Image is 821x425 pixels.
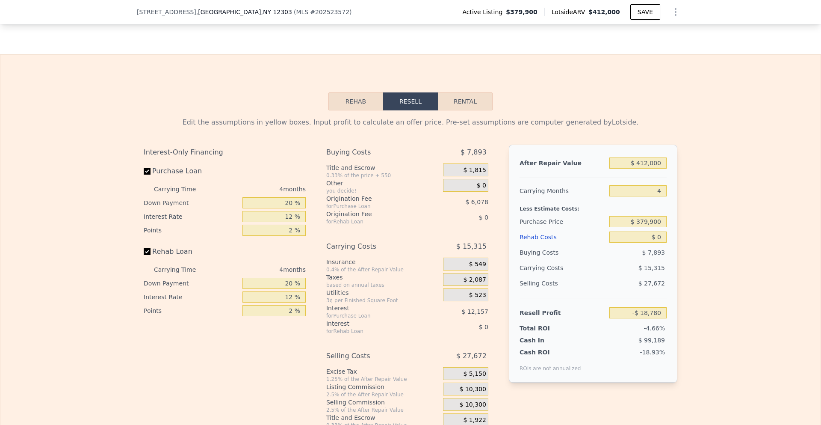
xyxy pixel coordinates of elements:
[144,248,151,255] input: Rehab Loan
[630,4,660,20] button: SAVE
[520,214,606,229] div: Purchase Price
[326,203,422,210] div: for Purchase Loan
[462,8,506,16] span: Active Listing
[326,258,440,266] div: Insurance
[463,276,486,284] span: $ 2,087
[326,391,440,398] div: 2.5% of the After Repair Value
[326,348,422,364] div: Selling Costs
[326,319,422,328] div: Interest
[520,229,606,245] div: Rehab Costs
[326,179,440,187] div: Other
[644,325,665,332] span: -4.66%
[460,401,486,409] span: $ 10,300
[326,282,440,288] div: based on annual taxes
[154,263,210,276] div: Carrying Time
[326,239,422,254] div: Carrying Costs
[144,117,677,128] div: Edit the assumptions in yellow boxes. Input profit to calculate an offer price. Pre-set assumptio...
[520,260,573,276] div: Carrying Costs
[326,398,440,407] div: Selling Commission
[461,145,487,160] span: $ 7,893
[463,370,486,378] span: $ 5,150
[326,163,440,172] div: Title and Escrow
[326,312,422,319] div: for Purchase Loan
[326,383,440,391] div: Listing Commission
[520,155,606,171] div: After Repair Value
[520,305,606,321] div: Resell Profit
[520,348,581,357] div: Cash ROI
[642,249,665,256] span: $ 7,893
[638,337,665,344] span: $ 99,189
[456,348,487,364] span: $ 27,672
[144,304,239,318] div: Points
[638,280,665,287] span: $ 27,672
[326,407,440,413] div: 2.5% of the After Repair Value
[328,92,383,110] button: Rehab
[520,336,573,345] div: Cash In
[326,297,440,304] div: 3¢ per Finished Square Foot
[520,245,606,260] div: Buying Costs
[213,263,306,276] div: 4 months
[520,276,606,291] div: Selling Costs
[326,266,440,273] div: 0.4% of the After Repair Value
[438,92,493,110] button: Rental
[296,9,308,15] span: MLS
[326,288,440,297] div: Utilities
[479,214,488,221] span: $ 0
[144,210,239,223] div: Interest Rate
[326,210,422,218] div: Origination Fee
[520,357,581,372] div: ROIs are not annualized
[261,9,292,15] span: , NY 12303
[520,183,606,199] div: Carrying Months
[326,273,440,282] div: Taxes
[588,9,620,15] span: $412,000
[144,244,239,259] label: Rehab Loan
[144,168,151,175] input: Purchase Loan
[460,386,486,393] span: $ 10,300
[552,8,588,16] span: Lotside ARV
[144,145,306,160] div: Interest-Only Financing
[326,145,422,160] div: Buying Costs
[326,328,422,335] div: for Rehab Loan
[463,166,486,174] span: $ 1,815
[326,218,422,225] div: for Rehab Loan
[638,265,665,271] span: $ 15,315
[144,196,239,210] div: Down Payment
[506,8,537,16] span: $379,900
[456,239,487,254] span: $ 15,315
[326,413,440,422] div: Title and Escrow
[144,223,239,237] div: Points
[383,92,438,110] button: Resell
[326,367,440,376] div: Excise Tax
[144,290,239,304] div: Interest Rate
[326,376,440,383] div: 1.25% of the After Repair Value
[144,276,239,290] div: Down Payment
[213,182,306,196] div: 4 months
[465,199,488,205] span: $ 6,078
[520,199,667,214] div: Less Estimate Costs:
[462,308,488,315] span: $ 12,157
[667,3,684,21] button: Show Options
[326,172,440,179] div: 0.33% of the price + 550
[326,194,422,203] div: Origination Fee
[469,291,486,299] span: $ 523
[326,187,440,194] div: you decide!
[196,8,292,16] span: , [GEOGRAPHIC_DATA]
[520,324,573,333] div: Total ROI
[479,324,488,330] span: $ 0
[144,163,239,179] label: Purchase Loan
[326,304,422,312] div: Interest
[463,416,486,424] span: $ 1,922
[469,261,486,268] span: $ 549
[477,182,486,190] span: $ 0
[137,8,196,16] span: [STREET_ADDRESS]
[310,9,349,15] span: # 202523572
[154,182,210,196] div: Carrying Time
[294,8,352,16] div: ( )
[640,349,665,356] span: -18.93%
